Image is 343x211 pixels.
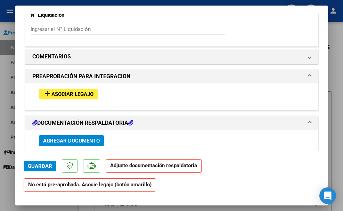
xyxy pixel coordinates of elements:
[25,50,318,64] mat-expansion-panel-header: COMENTARIOS
[39,89,98,99] button: Asociar Legajo
[32,119,133,127] h1: DOCUMENTACIÓN RESPALDATORIA
[28,163,52,169] span: Guardar
[319,187,336,204] div: Open Intercom Messenger
[110,162,197,169] strong: Adjunte documentación respaldatoria
[24,178,156,192] strong: No está pre-aprobada. Asocie legajo (botón amarillo)
[25,70,318,83] mat-expansion-panel-header: PREAPROBACIÓN PARA INTEGRACION
[39,135,104,146] button: Agregar Documento
[25,116,318,130] mat-expansion-panel-header: DOCUMENTACIÓN RESPALDATORIA
[24,161,56,171] button: Guardar
[31,11,115,19] p: N° Liquidación
[43,138,100,144] span: Agregar Documento
[51,91,93,97] span: Asociar Legajo
[32,52,71,61] h1: COMENTARIOS
[43,89,51,98] mat-icon: add
[25,83,318,110] div: PREAPROBACIÓN PARA INTEGRACION
[32,72,130,81] h1: PREAPROBACIÓN PARA INTEGRACION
